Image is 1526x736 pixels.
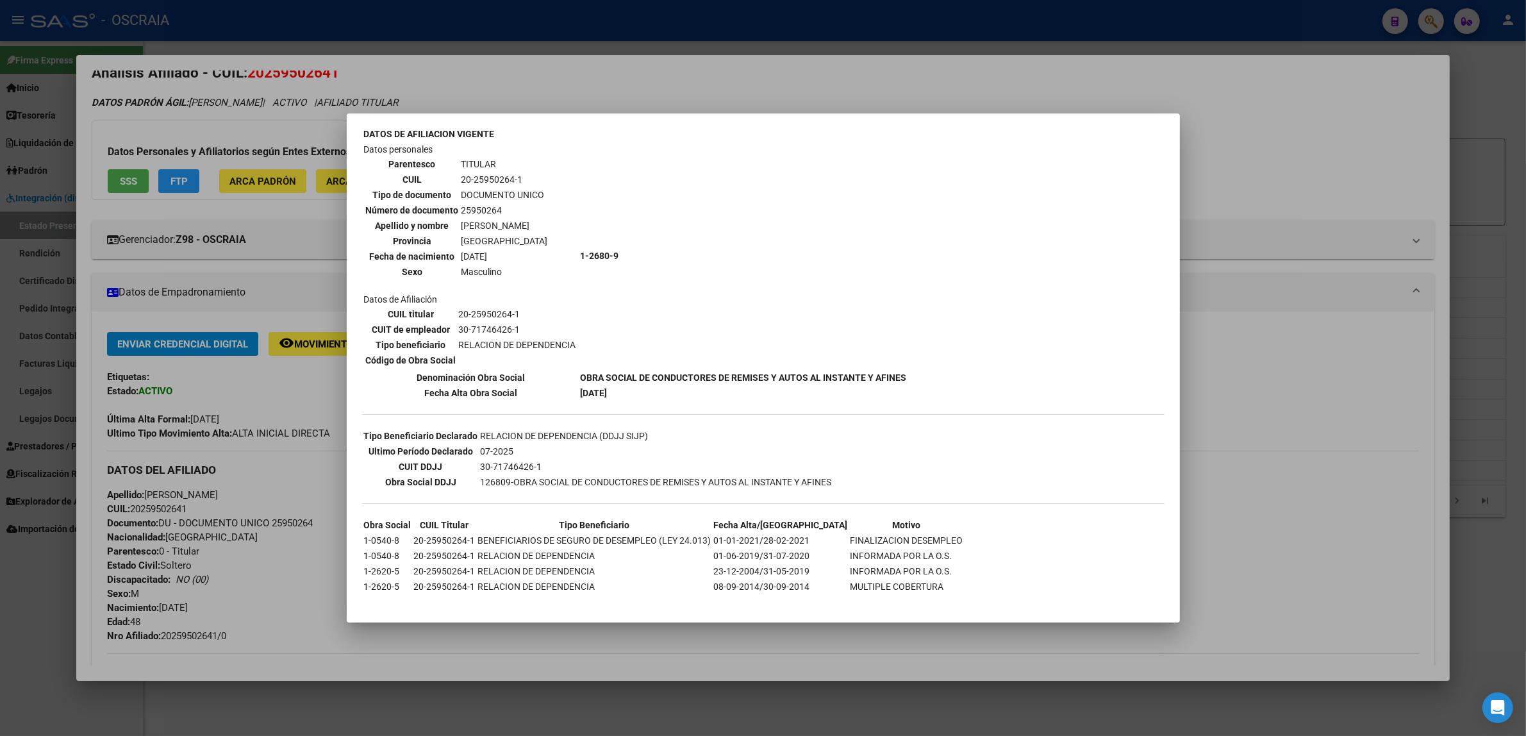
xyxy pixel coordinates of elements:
td: RELACION DE DEPENDENCIA [477,564,712,578]
td: 20-25950264-1 [413,549,476,563]
td: 07-2025 [480,444,833,458]
td: 01-06-2019/31-07-2020 [713,549,849,563]
td: [GEOGRAPHIC_DATA] [461,234,549,248]
td: 08-09-2014/30-09-2014 [713,580,849,594]
th: Tipo beneficiario [365,338,457,352]
th: Código de Obra Social [365,353,457,367]
th: Denominación Obra Social [363,371,579,385]
td: 1-0540-8 [363,549,412,563]
th: Obra Social DDJJ [363,475,479,489]
b: 1-2680-9 [581,251,619,261]
th: Apellido y nombre [365,219,460,233]
td: MULTIPLE COBERTURA [850,580,964,594]
th: Obra Social [363,518,412,532]
td: RELACION DE DEPENDENCIA [477,549,712,563]
td: 25950264 [461,203,549,217]
th: Número de documento [365,203,460,217]
b: OBRA SOCIAL DE CONDUCTORES DE REMISES Y AUTOS AL INSTANTE Y AFINES [581,372,907,383]
td: TITULAR [461,157,549,171]
td: 30-71746426-1 [458,322,577,337]
td: RELACION DE DEPENDENCIA [458,338,577,352]
td: Masculino [461,265,549,279]
td: [PERSON_NAME] [461,219,549,233]
td: 23-12-2004/31-05-2019 [713,564,849,578]
td: BENEFICIARIOS DE SEGURO DE DESEMPLEO (LEY 24.013) [477,533,712,548]
th: Fecha Alta/[GEOGRAPHIC_DATA] [713,518,849,532]
td: [DATE] [461,249,549,263]
th: Tipo Beneficiario [477,518,712,532]
td: 20-25950264-1 [413,580,476,594]
td: 01-01-2021/28-02-2021 [713,533,849,548]
td: 1-2620-5 [363,564,412,578]
th: Tipo Beneficiario Declarado [363,429,479,443]
td: 20-25950264-1 [461,172,549,187]
td: 20-25950264-1 [458,307,577,321]
td: 30-71746426-1 [480,460,833,474]
th: Sexo [365,265,460,279]
td: 1-2620-5 [363,580,412,594]
td: 20-25950264-1 [413,533,476,548]
th: CUIT DDJJ [363,460,479,474]
th: Fecha Alta Obra Social [363,386,579,400]
th: CUIL titular [365,307,457,321]
th: Provincia [365,234,460,248]
div: Open Intercom Messenger [1482,692,1513,723]
b: [DATE] [581,388,608,398]
b: DATOS DE AFILIACION VIGENTE [364,129,495,139]
th: CUIL Titular [413,518,476,532]
td: RELACION DE DEPENDENCIA [477,580,712,594]
td: 20-25950264-1 [413,564,476,578]
td: INFORMADA POR LA O.S. [850,549,964,563]
td: 126809-OBRA SOCIAL DE CONDUCTORES DE REMISES Y AUTOS AL INSTANTE Y AFINES [480,475,833,489]
td: RELACION DE DEPENDENCIA (DDJJ SIJP) [480,429,833,443]
th: Parentesco [365,157,460,171]
th: Motivo [850,518,964,532]
th: Ultimo Período Declarado [363,444,479,458]
td: FINALIZACION DESEMPLEO [850,533,964,548]
td: INFORMADA POR LA O.S. [850,564,964,578]
th: Fecha de nacimiento [365,249,460,263]
th: Tipo de documento [365,188,460,202]
td: 1-0540-8 [363,533,412,548]
th: CUIT de empleador [365,322,457,337]
td: DOCUMENTO UNICO [461,188,549,202]
th: CUIL [365,172,460,187]
td: Datos personales Datos de Afiliación [363,142,579,369]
